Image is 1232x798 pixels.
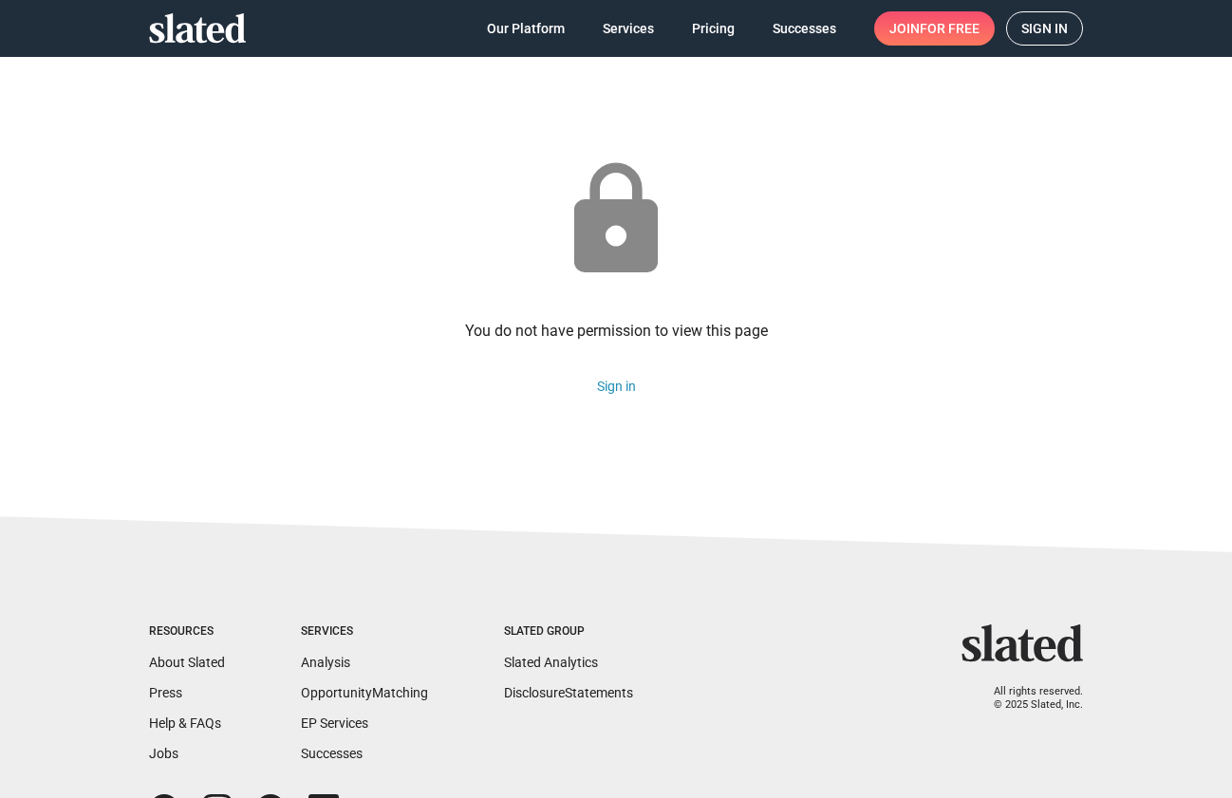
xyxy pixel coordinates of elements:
span: Sign in [1021,12,1068,45]
mat-icon: lock [553,158,679,283]
div: You do not have permission to view this page [465,321,768,341]
a: Successes [757,11,851,46]
a: Press [149,685,182,700]
a: EP Services [301,715,368,731]
a: Our Platform [472,11,580,46]
span: Pricing [692,11,735,46]
a: Pricing [677,11,750,46]
a: OpportunityMatching [301,685,428,700]
a: Help & FAQs [149,715,221,731]
a: Sign in [1006,11,1083,46]
a: Successes [301,746,363,761]
a: About Slated [149,655,225,670]
span: for free [920,11,980,46]
div: Services [301,624,428,640]
a: Sign in [597,379,636,394]
span: Join [889,11,980,46]
a: Jobs [149,746,178,761]
p: All rights reserved. © 2025 Slated, Inc. [974,685,1083,713]
a: Joinfor free [874,11,995,46]
span: Our Platform [487,11,565,46]
a: DisclosureStatements [504,685,633,700]
a: Analysis [301,655,350,670]
span: Services [603,11,654,46]
div: Slated Group [504,624,633,640]
div: Resources [149,624,225,640]
a: Services [588,11,669,46]
span: Successes [773,11,836,46]
a: Slated Analytics [504,655,598,670]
